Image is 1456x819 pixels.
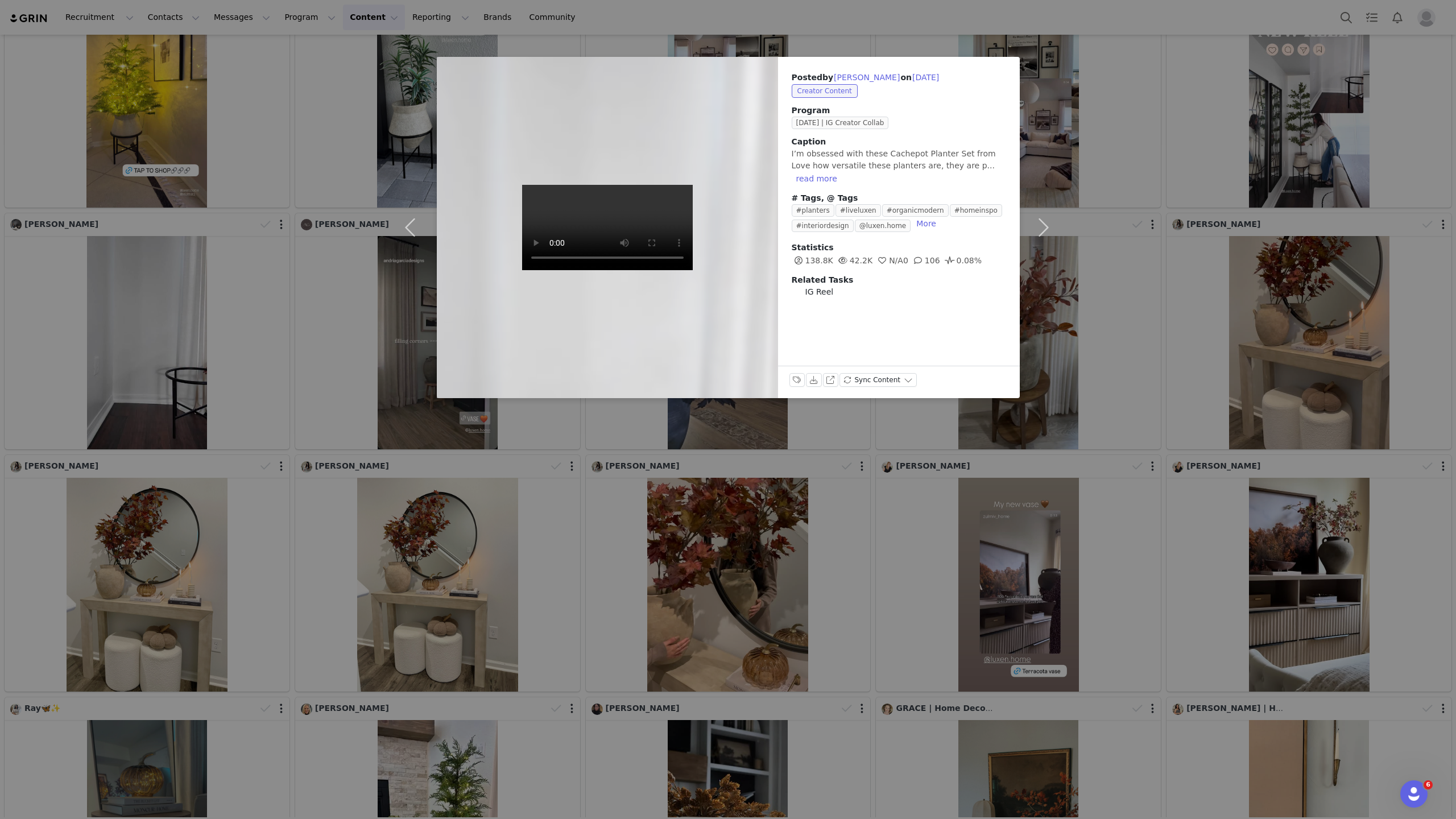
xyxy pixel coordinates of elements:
span: Program [792,105,1006,117]
span: IG Reel [805,286,834,298]
span: I’m obsessed with these Cachepot Planter Set from Love how versatile these planters are, they are... [792,149,996,170]
span: 0 [875,256,908,265]
span: by [822,73,900,82]
span: Posted on [792,73,940,82]
span: Caption [792,137,826,146]
span: [DATE] | IG Creator Collab [792,117,889,129]
span: 6 [1424,780,1433,789]
span: 0.08% [943,256,982,265]
iframe: Intercom live chat [1400,780,1428,808]
button: Sync Content [839,373,917,387]
span: 138.8K [792,256,833,265]
span: Related Tasks [792,275,854,284]
span: @luxen.home [855,220,911,232]
span: # Tags, @ Tags [792,193,858,202]
span: #homeinspo [950,204,1002,217]
button: read more [792,172,842,185]
span: Creator Content [792,84,858,98]
span: 42.2K [836,256,872,265]
span: Statistics [792,243,834,252]
button: More [912,217,941,230]
span: #planters [792,204,834,217]
span: #interiordesign [792,220,854,232]
span: #liveluxen [835,204,881,217]
button: [PERSON_NAME] [833,71,900,84]
span: 106 [911,256,940,265]
span: N/A [875,256,903,265]
a: [DATE] | IG Creator Collab [792,118,894,127]
button: [DATE] [912,71,940,84]
span: #organicmodern [882,204,949,217]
